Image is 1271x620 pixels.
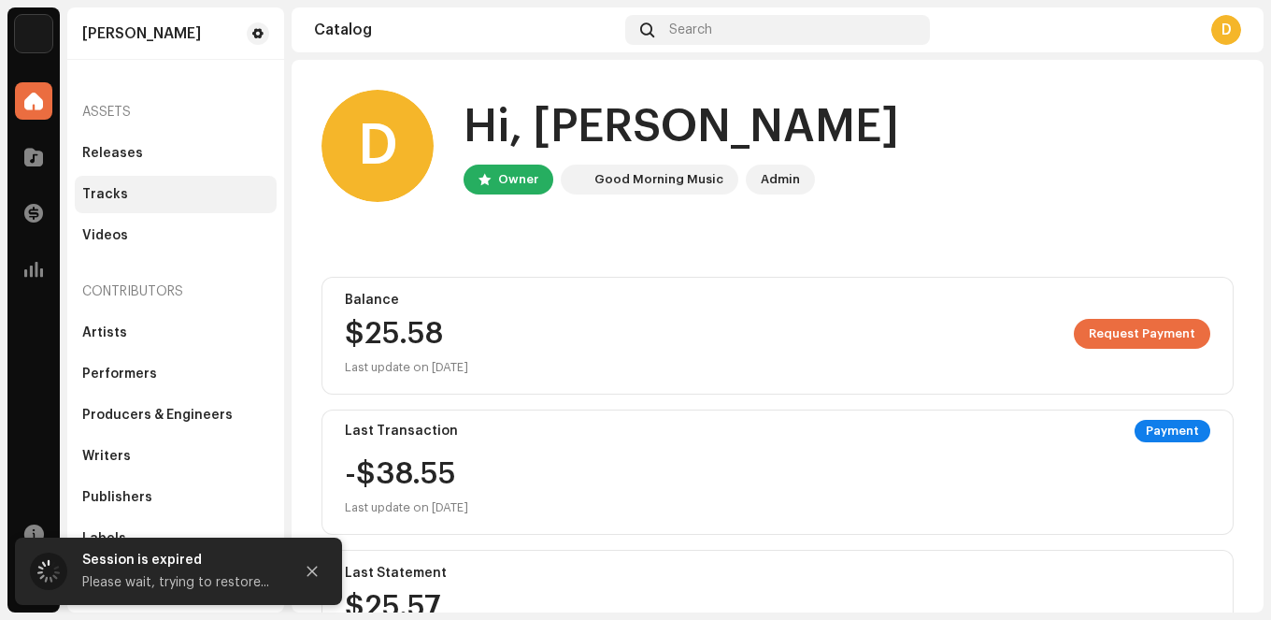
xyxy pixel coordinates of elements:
div: Hi, [PERSON_NAME] [464,97,899,157]
div: Tracks [82,187,128,202]
button: Close [293,553,331,590]
div: Publishers [82,490,152,505]
div: Releases [82,146,143,161]
button: Request Payment [1074,319,1210,349]
div: Last Statement [345,566,1210,581]
img: 4d355f5d-9311-46a2-b30d-525bdb8252bf [564,168,587,191]
re-m-nav-item: Releases [75,135,277,172]
div: Balance [345,293,1210,308]
div: Performers [82,367,157,382]
div: Good Morning Music [594,168,723,191]
re-m-nav-item: Producers & Engineers [75,397,277,434]
div: Please wait, trying to restore... [82,571,278,594]
div: Payment [1135,420,1210,442]
re-m-nav-item: Writers [75,438,277,475]
div: Last update on [DATE] [345,497,468,519]
span: Search [669,22,712,37]
div: Producers & Engineers [82,408,233,423]
re-a-nav-header: Assets [75,90,277,135]
span: Request Payment [1089,315,1195,353]
div: Writers [82,449,131,464]
div: Labels [82,531,126,546]
div: Owner [498,168,538,191]
div: Artists [82,325,127,340]
re-m-nav-item: Performers [75,355,277,393]
div: Last update on [DATE] [345,356,1210,379]
re-m-nav-item: Artists [75,314,277,352]
re-m-nav-item: Videos [75,217,277,254]
div: Catalog [314,22,618,37]
div: Admin [761,168,800,191]
re-a-nav-header: Contributors [75,269,277,314]
re-o-card-value: Balance [321,277,1234,395]
div: Videos [82,228,128,243]
img: 4d355f5d-9311-46a2-b30d-525bdb8252bf [15,15,52,52]
div: D [1211,15,1241,45]
div: Session is expired [82,549,278,571]
re-m-nav-item: Labels [75,520,277,557]
re-m-nav-item: Tracks [75,176,277,213]
div: D [321,90,434,202]
re-m-nav-item: Publishers [75,479,277,516]
div: Last Transaction [345,424,458,439]
div: Dustin Starks [82,26,201,41]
